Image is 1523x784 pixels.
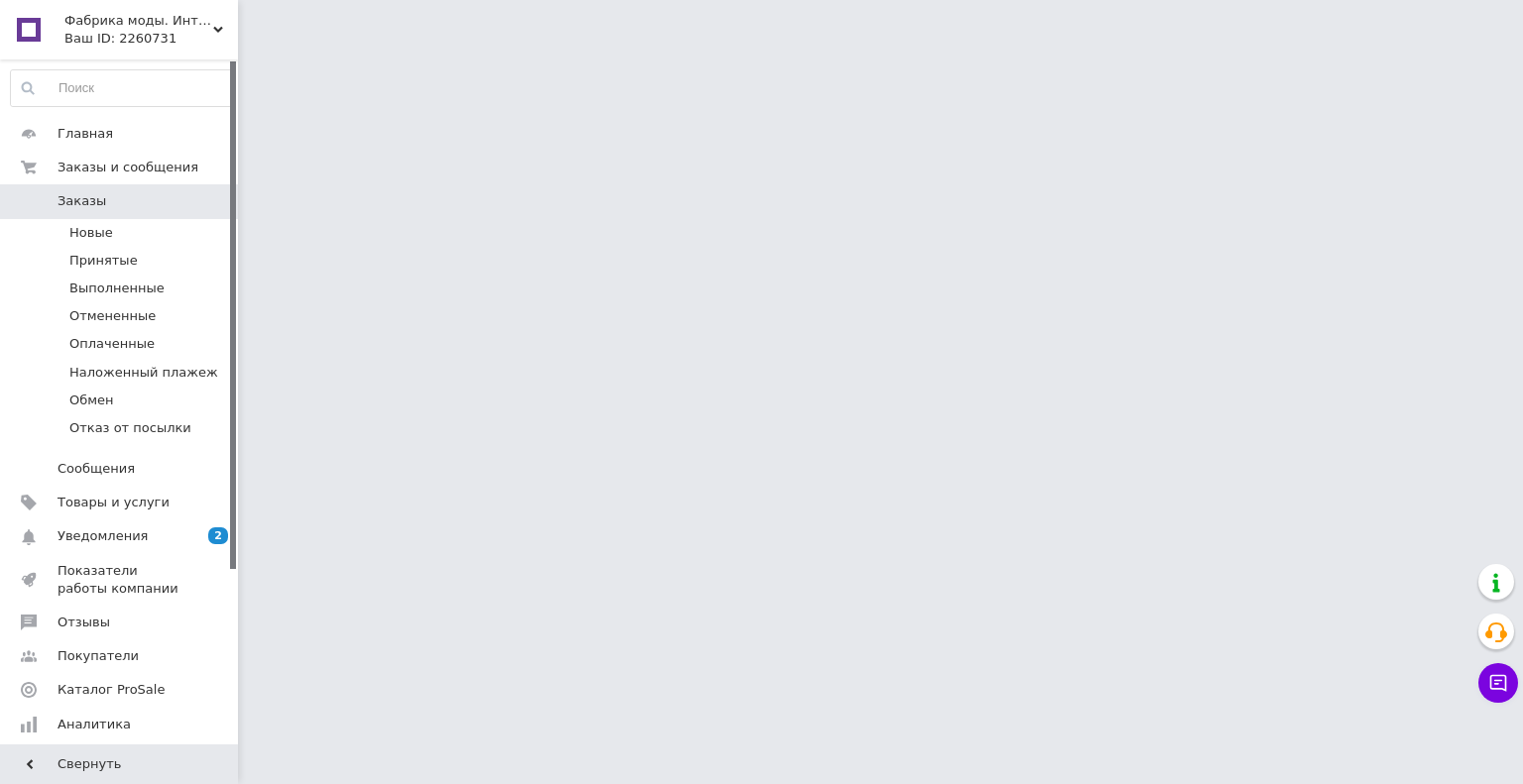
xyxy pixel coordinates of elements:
[58,527,148,545] span: Уведомления
[69,335,155,353] span: Оплаченные
[58,647,139,665] span: Покупатели
[58,159,198,176] span: Заказы и сообщения
[69,392,114,409] span: Обмен
[58,494,170,511] span: Товары и услуги
[58,562,183,598] span: Показатели работы компании
[1478,663,1518,703] button: Чат с покупателем
[64,12,213,30] span: Фабрика моды. Интернет-магазин женской одежды большого размера от производителя г. Одесса
[69,307,156,325] span: Отмененные
[58,192,106,210] span: Заказы
[69,252,138,270] span: Принятые
[69,224,113,242] span: Новые
[69,419,191,437] span: Отказ от посылки
[58,125,113,143] span: Главная
[58,681,165,699] span: Каталог ProSale
[58,716,131,733] span: Аналитика
[64,30,238,48] div: Ваш ID: 2260731
[69,280,165,297] span: Выполненные
[208,527,228,544] span: 2
[58,460,135,478] span: Сообщения
[69,364,218,382] span: Наложенный плажеж
[58,614,110,631] span: Отзывы
[11,70,233,106] input: Поиск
